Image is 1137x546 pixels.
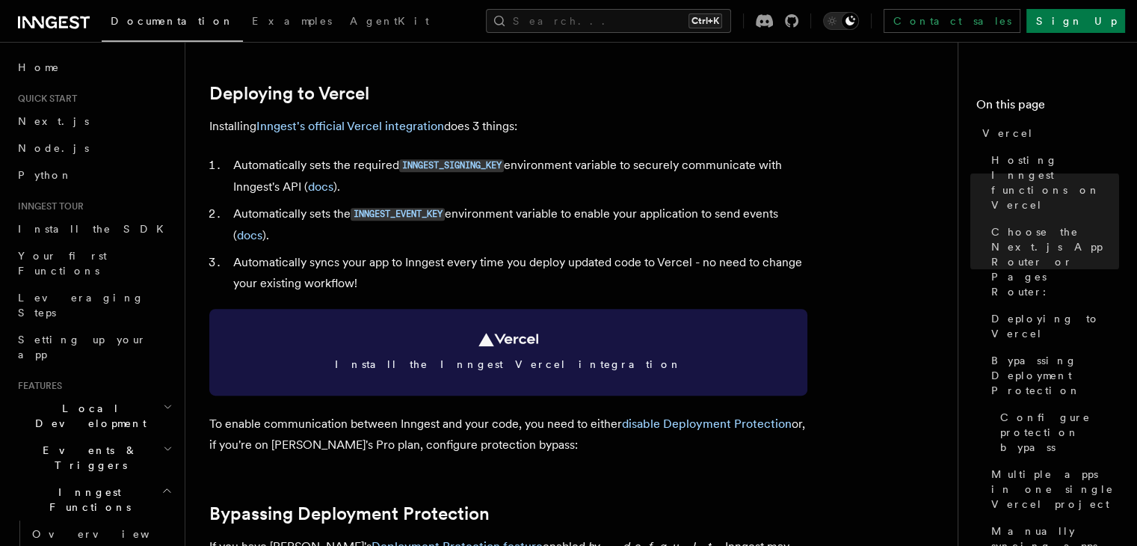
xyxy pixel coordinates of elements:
[209,83,369,104] a: Deploying to Vercel
[12,479,176,521] button: Inngest Functions
[12,135,176,162] a: Node.js
[985,305,1119,347] a: Deploying to Vercel
[18,292,144,319] span: Leveraging Steps
[12,326,176,368] a: Setting up your app
[991,224,1119,299] span: Choose the Next.js App Router or Pages Router:
[18,250,107,277] span: Your first Functions
[243,4,341,40] a: Examples
[18,169,73,181] span: Python
[12,443,163,473] span: Events & Triggers
[976,120,1119,147] a: Vercel
[985,147,1119,218] a: Hosting Inngest functions on Vercel
[486,9,731,33] button: Search...Ctrl+K
[982,126,1034,141] span: Vercel
[12,401,163,431] span: Local Development
[252,15,332,27] span: Examples
[32,528,186,540] span: Overview
[209,309,807,396] a: Install the Inngest Vercel integration
[209,116,807,137] p: Installing does 3 things:
[823,12,859,30] button: Toggle dark mode
[237,228,262,242] a: docs
[18,115,89,127] span: Next.js
[12,242,176,284] a: Your first Functions
[985,347,1119,404] a: Bypassing Deployment Protection
[229,203,807,246] li: Automatically sets the environment variable to enable your application to send events ( ).
[12,108,176,135] a: Next.js
[256,119,444,133] a: Inngest's official Vercel integration
[12,485,161,515] span: Inngest Functions
[12,93,77,105] span: Quick start
[111,15,234,27] span: Documentation
[308,180,333,194] a: docs
[12,162,176,188] a: Python
[399,158,504,172] a: INNGEST_SIGNING_KEY
[12,54,176,81] a: Home
[209,503,490,524] a: Bypassing Deployment Protection
[12,380,62,392] span: Features
[985,218,1119,305] a: Choose the Next.js App Router or Pages Router:
[1000,410,1119,455] span: Configure protection bypass
[12,395,176,437] button: Local Development
[18,142,89,154] span: Node.js
[229,155,807,197] li: Automatically sets the required environment variable to securely communicate with Inngest's API ( ).
[622,417,792,431] a: disable Deployment Protection
[209,414,807,455] p: To enable communication between Inngest and your code, you need to either or, if you're on [PERSO...
[102,4,243,42] a: Documentation
[994,404,1119,461] a: Configure protection bypass
[399,159,504,172] code: INNGEST_SIGNING_KEY
[227,357,789,372] span: Install the Inngest Vercel integration
[12,284,176,326] a: Leveraging Steps
[18,60,60,75] span: Home
[18,334,147,361] span: Setting up your app
[18,223,173,235] span: Install the SDK
[991,467,1119,512] span: Multiple apps in one single Vercel project
[229,252,807,294] li: Automatically syncs your app to Inngest every time you deploy updated code to Vercel - no need to...
[688,13,722,28] kbd: Ctrl+K
[991,153,1119,212] span: Hosting Inngest functions on Vercel
[991,353,1119,398] span: Bypassing Deployment Protection
[1026,9,1125,33] a: Sign Up
[884,9,1020,33] a: Contact sales
[12,200,84,212] span: Inngest tour
[991,311,1119,341] span: Deploying to Vercel
[12,437,176,479] button: Events & Triggers
[351,208,445,221] code: INNGEST_EVENT_KEY
[341,4,438,40] a: AgentKit
[350,15,429,27] span: AgentKit
[985,461,1119,518] a: Multiple apps in one single Vercel project
[976,96,1119,120] h4: On this page
[12,215,176,242] a: Install the SDK
[351,206,445,221] a: INNGEST_EVENT_KEY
